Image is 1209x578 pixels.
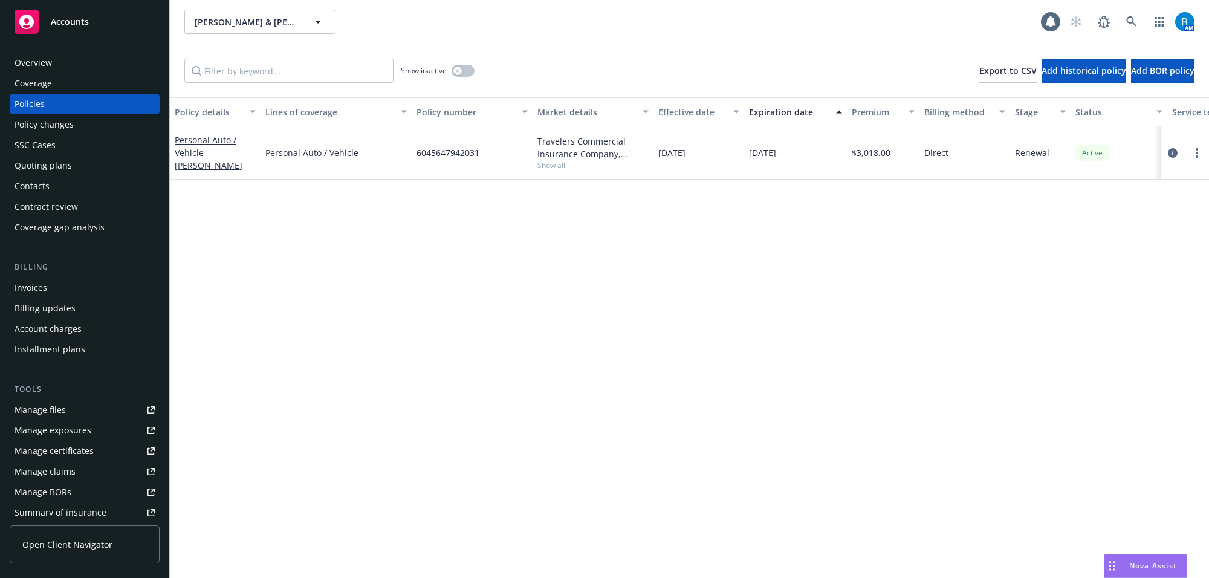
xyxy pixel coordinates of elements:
[1075,106,1149,119] div: Status
[15,340,85,359] div: Installment plans
[10,383,160,395] div: Tools
[1147,10,1172,34] a: Switch app
[175,134,242,171] a: Personal Auto / Vehicle
[1080,148,1104,158] span: Active
[537,106,635,119] div: Market details
[10,462,160,481] a: Manage claims
[15,197,78,216] div: Contract review
[744,97,847,126] button: Expiration date
[265,106,394,119] div: Lines of coverage
[979,65,1037,76] span: Export to CSV
[15,94,45,114] div: Policies
[10,177,160,196] a: Contacts
[1165,146,1180,160] a: circleInformation
[10,74,160,93] a: Coverage
[22,538,112,551] span: Open Client Navigator
[1071,97,1167,126] button: Status
[15,218,105,237] div: Coverage gap analysis
[1064,10,1088,34] a: Start snowing
[658,146,686,159] span: [DATE]
[10,261,160,273] div: Billing
[10,299,160,318] a: Billing updates
[1092,10,1116,34] a: Report a Bug
[15,400,66,420] div: Manage files
[15,503,106,522] div: Summary of insurance
[1104,554,1187,578] button: Nova Assist
[852,146,890,159] span: $3,018.00
[1042,65,1126,76] span: Add historical policy
[10,319,160,339] a: Account charges
[10,156,160,175] a: Quoting plans
[261,97,412,126] button: Lines of coverage
[15,177,50,196] div: Contacts
[417,146,479,159] span: 6045647942031
[1015,106,1052,119] div: Stage
[10,400,160,420] a: Manage files
[15,156,72,175] div: Quoting plans
[184,59,394,83] input: Filter by keyword...
[15,441,94,461] div: Manage certificates
[10,340,160,359] a: Installment plans
[265,146,407,159] a: Personal Auto / Vehicle
[15,482,71,502] div: Manage BORs
[15,421,91,440] div: Manage exposures
[15,115,74,134] div: Policy changes
[1175,12,1194,31] img: photo
[658,106,726,119] div: Effective date
[1131,65,1194,76] span: Add BOR policy
[924,106,992,119] div: Billing method
[417,106,514,119] div: Policy number
[15,135,56,155] div: SSC Cases
[15,53,52,73] div: Overview
[15,278,47,297] div: Invoices
[51,17,89,27] span: Accounts
[10,53,160,73] a: Overview
[15,299,76,318] div: Billing updates
[1190,146,1204,160] a: more
[1120,10,1144,34] a: Search
[1042,59,1126,83] button: Add historical policy
[10,482,160,502] a: Manage BORs
[15,319,82,339] div: Account charges
[537,160,649,170] span: Show all
[412,97,533,126] button: Policy number
[847,97,919,126] button: Premium
[15,74,52,93] div: Coverage
[184,10,335,34] button: [PERSON_NAME] & [PERSON_NAME]
[749,106,829,119] div: Expiration date
[10,218,160,237] a: Coverage gap analysis
[10,115,160,134] a: Policy changes
[1010,97,1071,126] button: Stage
[533,97,653,126] button: Market details
[10,421,160,440] a: Manage exposures
[195,16,299,28] span: [PERSON_NAME] & [PERSON_NAME]
[10,135,160,155] a: SSC Cases
[175,106,242,119] div: Policy details
[919,97,1010,126] button: Billing method
[537,135,649,160] div: Travelers Commercial Insurance Company, Travelers Insurance
[10,5,160,39] a: Accounts
[653,97,744,126] button: Effective date
[10,278,160,297] a: Invoices
[979,59,1037,83] button: Export to CSV
[1015,146,1049,159] span: Renewal
[10,503,160,522] a: Summary of insurance
[401,65,447,76] span: Show inactive
[10,94,160,114] a: Policies
[10,441,160,461] a: Manage certificates
[1129,560,1177,571] span: Nova Assist
[1131,59,1194,83] button: Add BOR policy
[749,146,776,159] span: [DATE]
[924,146,948,159] span: Direct
[852,106,901,119] div: Premium
[15,462,76,481] div: Manage claims
[170,97,261,126] button: Policy details
[1104,554,1120,577] div: Drag to move
[10,197,160,216] a: Contract review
